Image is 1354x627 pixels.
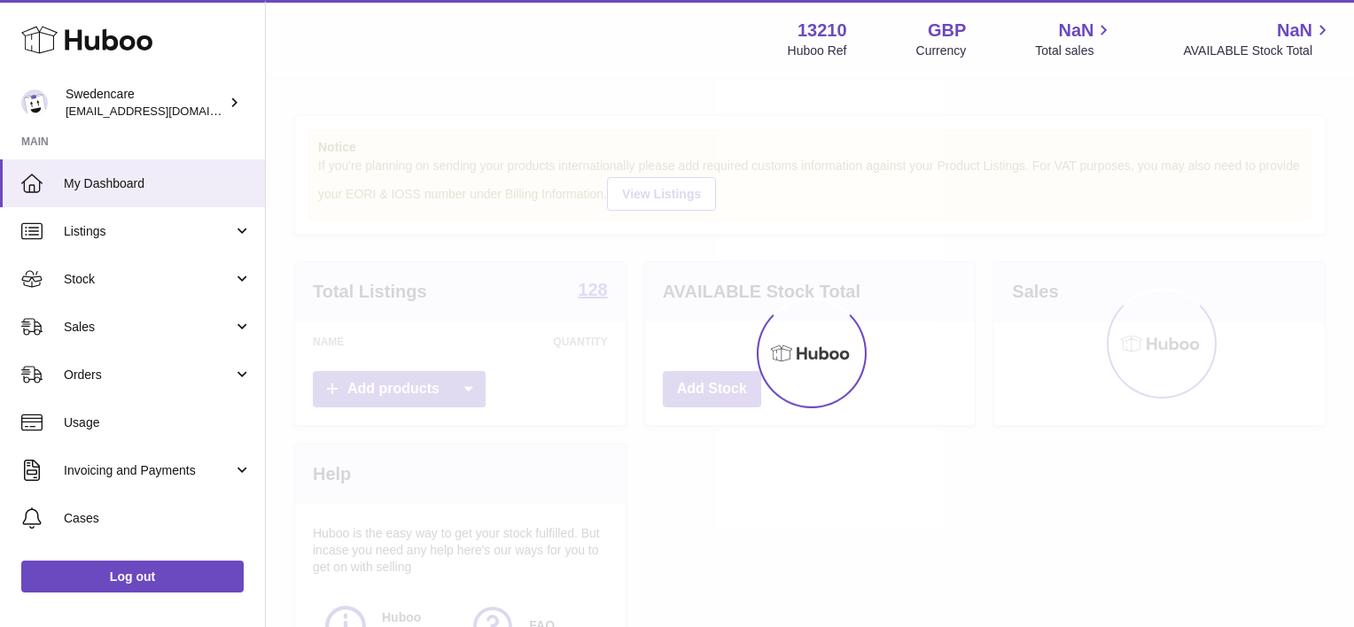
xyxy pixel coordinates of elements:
span: [EMAIL_ADDRESS][DOMAIN_NAME] [66,104,261,118]
span: Cases [64,510,252,527]
span: My Dashboard [64,175,252,192]
span: Invoicing and Payments [64,462,233,479]
div: Swedencare [66,86,225,120]
span: NaN [1058,19,1093,43]
span: Usage [64,414,252,431]
span: NaN [1277,19,1312,43]
span: AVAILABLE Stock Total [1183,43,1333,59]
span: Listings [64,223,233,240]
span: Total sales [1035,43,1114,59]
div: Huboo Ref [788,43,847,59]
div: Currency [916,43,967,59]
a: Log out [21,561,244,592]
strong: GBP [928,19,966,43]
img: gemma.horsfield@swedencare.co.uk [21,89,48,116]
a: NaN Total sales [1035,19,1114,59]
strong: 13210 [798,19,847,43]
a: NaN AVAILABLE Stock Total [1183,19,1333,59]
span: Orders [64,367,233,383]
span: Sales [64,319,233,336]
span: Stock [64,271,233,288]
